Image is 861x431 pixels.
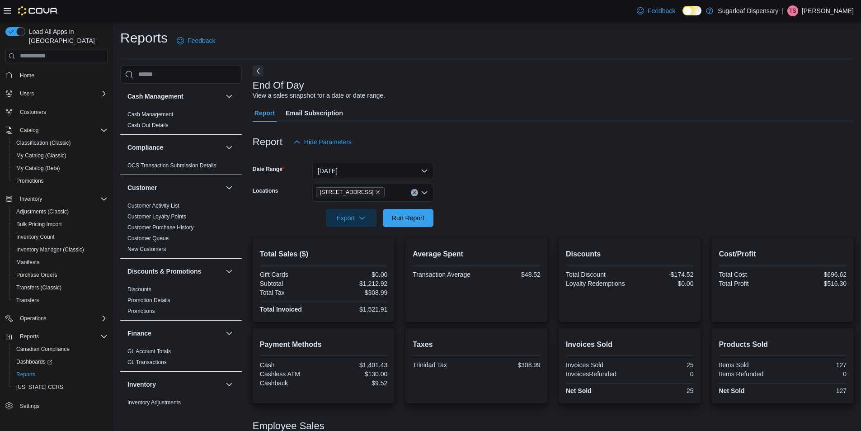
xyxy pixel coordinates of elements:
span: Hide Parameters [304,137,352,147]
a: Bulk Pricing Import [13,219,66,230]
span: My Catalog (Beta) [16,165,60,172]
div: Discounts & Promotions [120,284,242,320]
span: Canadian Compliance [13,344,108,355]
span: Bulk Pricing Import [16,221,62,228]
span: Customer Queue [127,235,169,242]
span: Inventory Manager (Classic) [13,244,108,255]
span: Email Subscription [286,104,343,122]
a: Discounts [127,286,151,293]
button: Remove 411 N Commercial St. from selection in this group [375,189,381,195]
button: Run Report [383,209,433,227]
a: Inventory Count [13,232,58,242]
h3: Discounts & Promotions [127,267,201,276]
h3: Report [253,137,282,147]
span: Inventory [16,194,108,204]
span: Cash Management [127,111,173,118]
p: [PERSON_NAME] [802,5,854,16]
button: Inventory Count [9,231,111,243]
h2: Taxes [413,339,541,350]
span: Users [20,90,34,97]
button: Catalog [16,125,42,136]
span: Transfers (Classic) [13,282,108,293]
button: Bulk Pricing Import [9,218,111,231]
div: $0.00 [325,271,387,278]
strong: Net Sold [719,387,744,394]
a: Inventory Manager (Classic) [13,244,88,255]
strong: Total Invoiced [260,306,302,313]
button: [DATE] [312,162,433,180]
a: Customers [16,107,50,118]
strong: Net Sold [566,387,592,394]
h3: Cash Management [127,92,183,101]
a: Promotions [127,308,155,314]
div: 0 [631,370,693,378]
h3: Compliance [127,143,163,152]
span: Operations [20,315,47,322]
span: Catalog [16,125,108,136]
span: Settings [20,403,39,410]
button: Users [16,88,38,99]
button: Finance [224,328,235,339]
span: Purchase Orders [13,270,108,280]
button: Purchase Orders [9,269,111,281]
button: Inventory [127,380,222,389]
div: -$174.52 [631,271,693,278]
h2: Discounts [566,249,694,260]
span: Inventory Adjustments [127,399,181,406]
button: Finance [127,329,222,338]
div: Loyalty Redemptions [566,280,628,287]
h2: Average Spent [413,249,541,260]
div: $1,521.91 [325,306,387,313]
h2: Products Sold [719,339,847,350]
div: Tanya Salas [787,5,798,16]
a: Inventory Adjustments [127,399,181,406]
a: GL Transactions [127,359,167,365]
button: Open list of options [421,189,428,196]
h1: Reports [120,29,168,47]
a: Customer Queue [127,235,169,242]
span: GL Transactions [127,359,167,366]
h2: Cost/Profit [719,249,847,260]
button: Reports [16,331,42,342]
button: Reports [2,330,111,343]
button: Canadian Compliance [9,343,111,355]
span: Manifests [13,257,108,268]
button: Customer [127,183,222,192]
div: $1,401.43 [325,361,387,369]
span: Reports [16,371,35,378]
h2: Total Sales ($) [260,249,388,260]
span: OCS Transaction Submission Details [127,162,216,169]
div: 0 [785,370,847,378]
button: Users [2,87,111,100]
button: My Catalog (Beta) [9,162,111,175]
button: Transfers [9,294,111,307]
div: $48.52 [479,271,541,278]
a: Promotion Details [127,297,170,303]
span: My Catalog (Beta) [13,163,108,174]
a: Classification (Classic) [13,137,75,148]
span: Manifests [16,259,39,266]
a: Customer Activity List [127,203,179,209]
h3: Finance [127,329,151,338]
p: | [782,5,784,16]
a: Feedback [633,2,679,20]
div: Total Profit [719,280,781,287]
span: Dashboards [13,356,108,367]
div: $308.99 [479,361,541,369]
span: Feedback [188,36,215,45]
div: $516.30 [785,280,847,287]
span: Transfers [16,297,39,304]
div: $308.99 [325,289,387,296]
span: Customer Loyalty Points [127,213,186,220]
a: Dashboards [13,356,56,367]
div: $1,212.92 [325,280,387,287]
button: Inventory Manager (Classic) [9,243,111,256]
button: Clear input [411,189,418,196]
span: Adjustments (Classic) [13,206,108,217]
button: Discounts & Promotions [224,266,235,277]
img: Cova [18,6,58,15]
div: $130.00 [325,370,387,378]
button: Inventory [2,193,111,205]
span: My Catalog (Classic) [16,152,66,159]
a: Home [16,70,38,81]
